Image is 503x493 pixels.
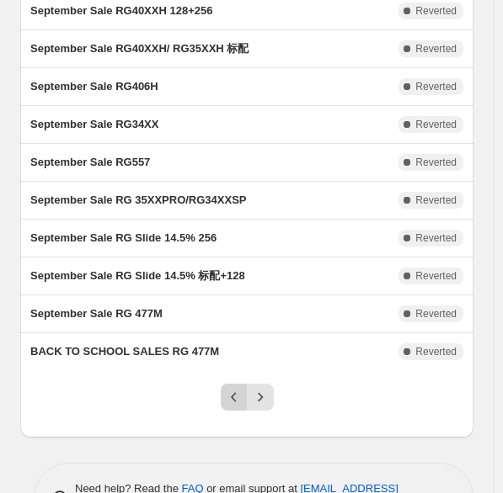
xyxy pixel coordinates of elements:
nav: Pagination [221,384,274,411]
span: September Sale RG557 [30,156,150,168]
span: Reverted [415,193,457,207]
span: September Sale RG40XXH 128+256 [30,4,212,17]
span: Reverted [415,345,457,358]
span: September Sale RG34XX [30,118,158,130]
span: Reverted [415,118,457,131]
span: BACK TO SCHOOL SALES RG 477M [30,345,219,358]
span: Reverted [415,80,457,93]
span: September Sale RG 35XXPRO/RG34XXSP [30,193,247,206]
button: Next [247,384,274,411]
button: Previous [221,384,248,411]
span: Reverted [415,231,457,245]
span: Reverted [415,307,457,321]
span: Reverted [415,269,457,283]
span: September Sale RG Slide 14.5% 标配+128 [30,269,245,282]
span: September Sale RG Slide 14.5% 256 [30,231,217,244]
span: Reverted [415,156,457,169]
span: September Sale RG40XXH/ RG35XXH 标配 [30,42,249,55]
span: Reverted [415,42,457,56]
span: September Sale RG 477M [30,307,163,320]
span: September Sale RG406H [30,80,158,93]
span: Reverted [415,4,457,18]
